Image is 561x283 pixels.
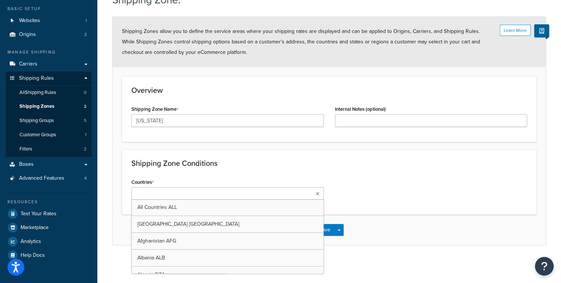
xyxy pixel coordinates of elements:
[21,238,41,245] span: Analytics
[132,216,323,232] a: [GEOGRAPHIC_DATA] [GEOGRAPHIC_DATA]
[84,103,86,110] span: 2
[21,225,49,231] span: Marketplace
[500,25,531,36] button: Learn More
[6,71,92,85] a: Shipping Rules
[122,27,480,56] span: Shipping Zones allow you to define the service areas where your shipping rates are displayed and ...
[19,75,54,82] span: Shipping Rules
[6,28,92,42] li: Origins
[6,14,92,28] li: Websites
[84,146,86,152] span: 2
[6,114,92,128] a: Shipping Groups5
[6,249,92,262] a: Help Docs
[132,250,323,266] a: Albania ALB
[84,31,87,38] span: 2
[132,199,323,216] a: All Countries ALL
[137,271,165,279] span: Algeria DZA
[6,221,92,234] a: Marketplace
[6,158,92,171] a: Boxes
[85,18,87,24] span: 1
[6,49,92,55] div: Manage Shipping
[85,132,86,138] span: 1
[131,159,527,167] h3: Shipping Zone Conditions
[19,31,36,38] span: Origins
[84,118,86,124] span: 5
[19,61,37,67] span: Carriers
[535,257,554,276] button: Open Resource Center
[132,267,323,283] a: Algeria DZA
[19,175,64,182] span: Advanced Features
[132,233,323,249] a: Afghanistan AFG
[6,171,92,185] li: Advanced Features
[6,114,92,128] li: Shipping Groups
[19,18,40,24] span: Websites
[6,100,92,113] a: Shipping Zones2
[19,146,32,152] span: Filters
[6,171,92,185] a: Advanced Features4
[137,203,177,211] span: All Countries ALL
[84,175,87,182] span: 4
[6,57,92,71] a: Carriers
[6,128,92,142] a: Customer Groups1
[131,106,179,112] label: Shipping Zone Name
[21,252,45,259] span: Help Docs
[19,118,54,124] span: Shipping Groups
[19,161,34,168] span: Boxes
[131,86,527,94] h3: Overview
[315,224,335,236] button: Save
[19,89,56,96] span: All Shipping Rules
[131,179,154,185] label: Countries
[6,100,92,113] li: Shipping Zones
[6,86,92,100] a: AllShipping Rules0
[137,220,239,228] span: [GEOGRAPHIC_DATA] [GEOGRAPHIC_DATA]
[6,128,92,142] li: Customer Groups
[137,254,165,262] span: Albania ALB
[21,211,57,217] span: Test Your Rates
[6,142,92,156] a: Filters2
[6,28,92,42] a: Origins2
[6,6,92,12] div: Basic Setup
[6,71,92,157] li: Shipping Rules
[6,235,92,248] a: Analytics
[137,237,176,245] span: Afghanistan AFG
[6,142,92,156] li: Filters
[19,132,56,138] span: Customer Groups
[6,207,92,220] a: Test Your Rates
[84,89,86,96] span: 0
[335,106,386,112] label: Internal Notes (optional)
[19,103,54,110] span: Shipping Zones
[6,14,92,28] a: Websites1
[534,24,549,37] button: Show Help Docs
[6,199,92,205] div: Resources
